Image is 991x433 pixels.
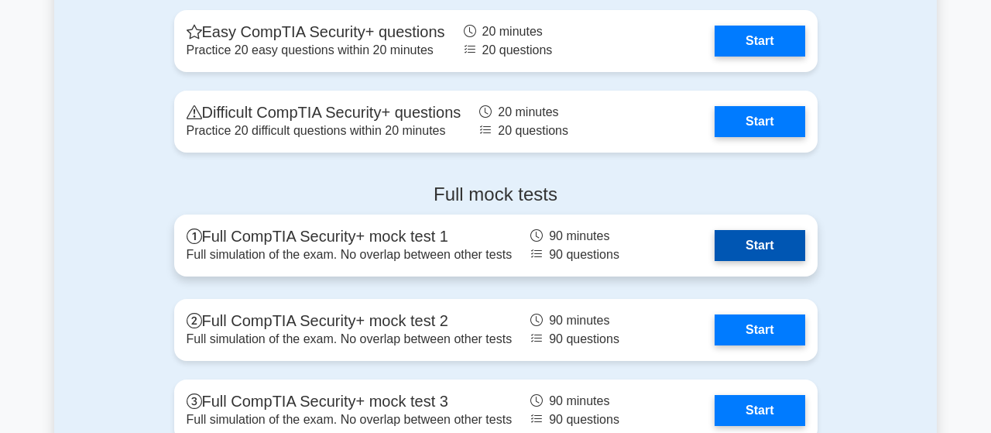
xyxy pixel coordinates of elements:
a: Start [715,26,804,57]
a: Start [715,395,804,426]
a: Start [715,230,804,261]
h4: Full mock tests [174,184,818,206]
a: Start [715,106,804,137]
a: Start [715,314,804,345]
